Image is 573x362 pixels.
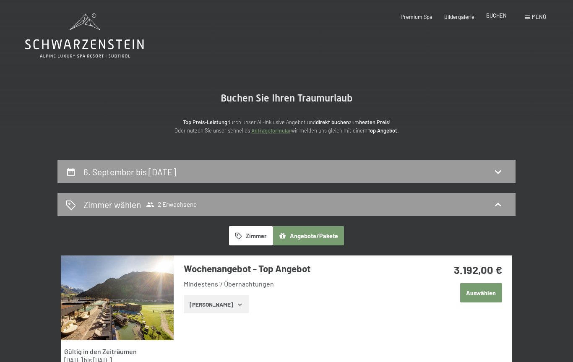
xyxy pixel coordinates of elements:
[273,226,344,245] button: Angebote/Pakete
[460,283,502,302] button: Auswählen
[221,92,352,104] span: Buchen Sie Ihren Traumurlaub
[359,119,389,125] strong: besten Preis
[532,13,546,20] span: Menü
[83,167,176,177] h2: 6. September bis [DATE]
[83,198,141,211] h2: Zimmer wählen
[251,127,291,134] a: Anfrageformular
[184,262,411,275] h3: Wochenangebot - Top Angebot
[146,201,197,209] span: 2 Erwachsene
[401,13,432,20] a: Premium Spa
[183,119,227,125] strong: Top Preis-Leistung
[184,295,249,314] button: [PERSON_NAME]
[61,255,174,340] img: mss_renderimg.php
[367,127,399,134] strong: Top Angebot.
[316,119,349,125] strong: direkt buchen
[444,13,474,20] a: Bildergalerie
[486,12,507,19] a: BUCHEN
[229,226,273,245] button: Zimmer
[184,279,411,289] li: Mindestens 7 Übernachtungen
[119,118,454,135] p: durch unser All-inklusive Angebot und zum ! Oder nutzen Sie unser schnelles wir melden uns gleich...
[454,263,502,276] strong: 3.192,00 €
[64,347,137,355] strong: Gültig in den Zeiträumen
